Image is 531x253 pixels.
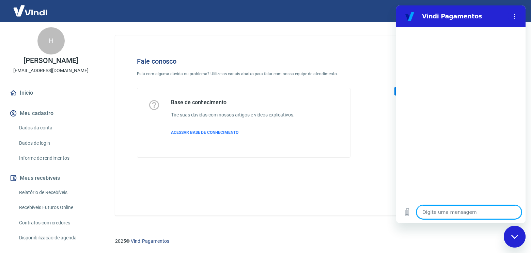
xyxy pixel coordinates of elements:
[16,231,94,245] a: Disponibilização de agenda
[504,226,526,248] iframe: Botão para abrir a janela de mensagens, conversa em andamento
[16,151,94,165] a: Informe de rendimentos
[24,57,78,64] p: [PERSON_NAME]
[171,99,295,106] h5: Base de conhecimento
[8,106,94,121] button: Meu cadastro
[8,171,94,186] button: Meus recebíveis
[37,27,65,54] div: H
[137,71,350,77] p: Está com alguma dúvida ou problema? Utilize os canais abaixo para falar com nossa equipe de atend...
[171,129,295,136] a: ACESSAR BASE DE CONHECIMENTO
[16,216,94,230] a: Contratos com credores
[13,67,89,74] p: [EMAIL_ADDRESS][DOMAIN_NAME]
[115,238,515,245] p: 2025 ©
[381,46,484,137] img: Fale conosco
[137,57,350,65] h4: Fale conosco
[16,121,94,135] a: Dados da conta
[498,5,523,17] button: Sair
[16,201,94,215] a: Recebíveis Futuros Online
[16,136,94,150] a: Dados de login
[131,238,169,244] a: Vindi Pagamentos
[8,0,52,21] img: Vindi
[16,186,94,200] a: Relatório de Recebíveis
[171,111,295,118] h6: Tire suas dúvidas com nossos artigos e vídeos explicativos.
[8,85,94,100] a: Início
[171,130,238,135] span: ACESSAR BASE DE CONHECIMENTO
[396,5,526,223] iframe: Janela de mensagens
